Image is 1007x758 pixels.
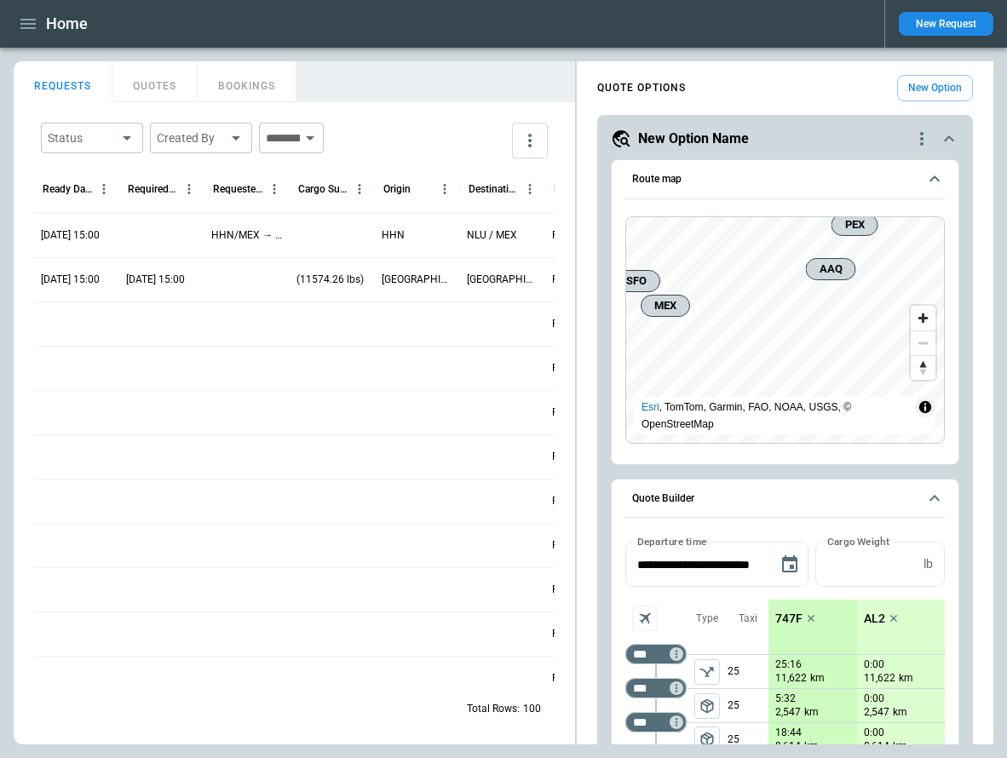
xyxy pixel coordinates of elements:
[804,705,819,720] p: km
[512,123,548,158] button: more
[383,183,411,195] div: Origin
[897,75,973,101] button: New Option
[696,612,718,626] p: Type
[14,61,112,102] button: REQUESTS
[911,355,935,380] button: Reset bearing to north
[911,330,935,355] button: Zoom out
[469,183,519,195] div: Destination
[728,723,768,755] p: 25
[597,84,686,92] h4: QUOTE OPTIONS
[699,698,716,715] span: package_2
[198,61,296,102] button: BOOKINGS
[213,183,263,195] div: Requested Route
[296,273,364,287] p: (11574.26 lbs)
[912,129,932,149] div: quote-option-actions
[911,306,935,330] button: Zoom in
[864,726,884,739] p: 0:00
[804,739,819,754] p: km
[775,671,807,686] p: 11,622
[642,401,659,413] a: Esri
[864,692,884,705] p: 0:00
[694,693,720,719] span: Type of sector
[626,217,944,443] canvas: Map
[899,12,993,36] button: New Request
[775,739,801,754] p: 8,614
[263,178,285,200] button: Requested Route column menu
[467,702,520,716] p: Total Rows:
[523,702,541,716] p: 100
[775,705,801,720] p: 2,547
[864,612,885,626] p: AL2
[814,261,849,278] span: AAQ
[810,671,825,686] p: km
[699,731,716,748] span: package_2
[893,739,907,754] p: km
[694,726,720,752] button: left aligned
[924,557,933,571] p: lb
[112,61,198,102] button: QUOTES
[632,493,694,504] h6: Quote Builder
[625,712,687,732] div: Too short
[775,658,802,671] p: 25:16
[48,129,116,146] div: Status
[41,273,100,287] p: 04/21/2026 15:00
[126,273,185,287] p: 05/05/2026 15:00
[348,178,371,200] button: Cargo Summary column menu
[864,658,884,671] p: 0:00
[519,178,541,200] button: Destination column menu
[43,183,93,195] div: Ready Date & Time (UTC+03:00)
[554,183,599,195] div: Reference
[41,228,100,243] p: 04/08/2026 15:00
[211,228,283,243] p: HHN/MEX → NLU/MEX
[694,659,720,685] span: Type of sector
[642,399,912,433] div: , TomTom, Garmin, FAO, NOAA, USGS, © OpenStreetMap
[864,739,889,754] p: 8,614
[915,397,935,417] summary: Toggle attribution
[775,692,796,705] p: 5:32
[638,129,749,148] h5: New Option Name
[178,178,200,200] button: Required Date & Time (UTC+03:00) column menu
[625,678,687,698] div: Too short
[775,612,803,626] p: 747F
[775,726,802,739] p: 18:44
[728,689,768,722] p: 25
[467,228,517,243] p: NLU / MEX
[739,612,757,626] p: Taxi
[620,273,653,290] span: SFO
[864,705,889,720] p: 2,547
[93,178,115,200] button: Ready Date & Time (UTC+03:00) column menu
[632,174,682,185] h6: Route map
[694,659,720,685] button: left aligned
[632,606,658,631] span: Aircraft selection
[625,479,945,519] button: Quote Builder
[128,183,178,195] div: Required Date & Time (UTC+03:00)
[382,228,405,243] p: HHN
[694,726,720,752] span: Type of sector
[694,693,720,719] button: left aligned
[893,705,907,720] p: km
[467,273,538,287] p: Cardiff, UK
[298,183,348,195] div: Cargo Summary
[46,14,88,34] h1: Home
[773,548,807,582] button: Choose date, selected date is May 25, 2025
[839,216,871,233] span: PEX
[625,160,945,199] button: Route map
[157,129,225,146] div: Created By
[434,178,456,200] button: Origin column menu
[728,655,768,688] p: 25
[382,273,453,287] p: Columbus, OH
[637,534,707,548] label: Departure time
[648,297,682,314] span: MEX
[625,216,945,444] div: Route map
[625,644,687,664] div: Too short
[864,671,895,686] p: 11,622
[827,534,889,548] label: Cargo Weight
[611,129,959,149] button: New Option Namequote-option-actions
[899,671,913,686] p: km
